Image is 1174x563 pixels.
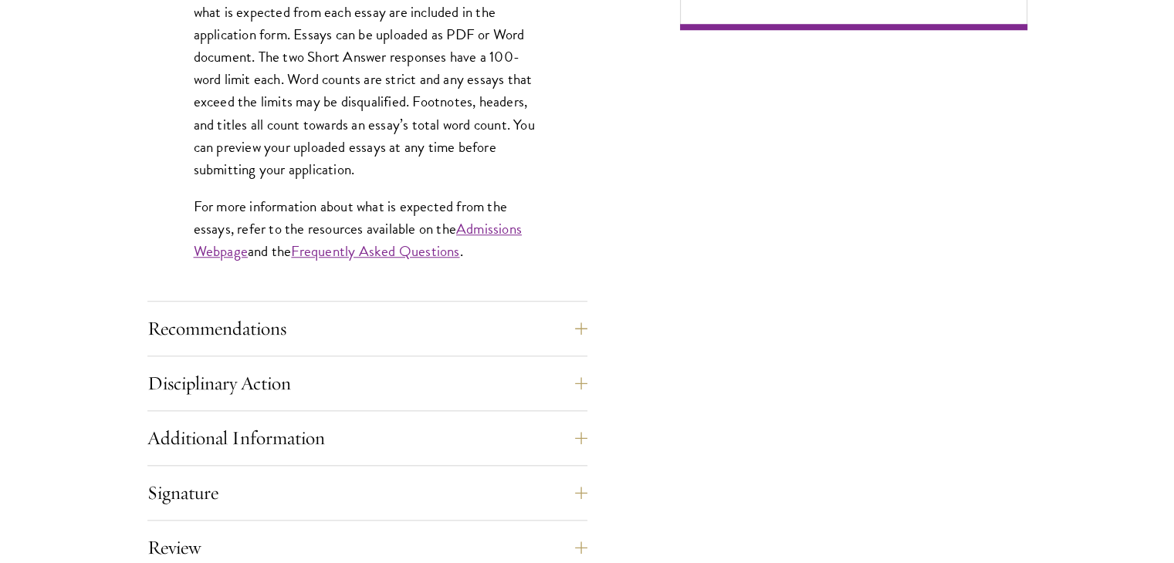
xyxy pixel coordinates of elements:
a: Frequently Asked Questions [291,240,459,262]
button: Additional Information [147,420,587,457]
button: Recommendations [147,310,587,347]
button: Signature [147,474,587,511]
p: For more information about what is expected from the essays, refer to the resources available on ... [194,195,541,262]
button: Disciplinary Action [147,365,587,402]
a: Admissions Webpage [194,217,522,262]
